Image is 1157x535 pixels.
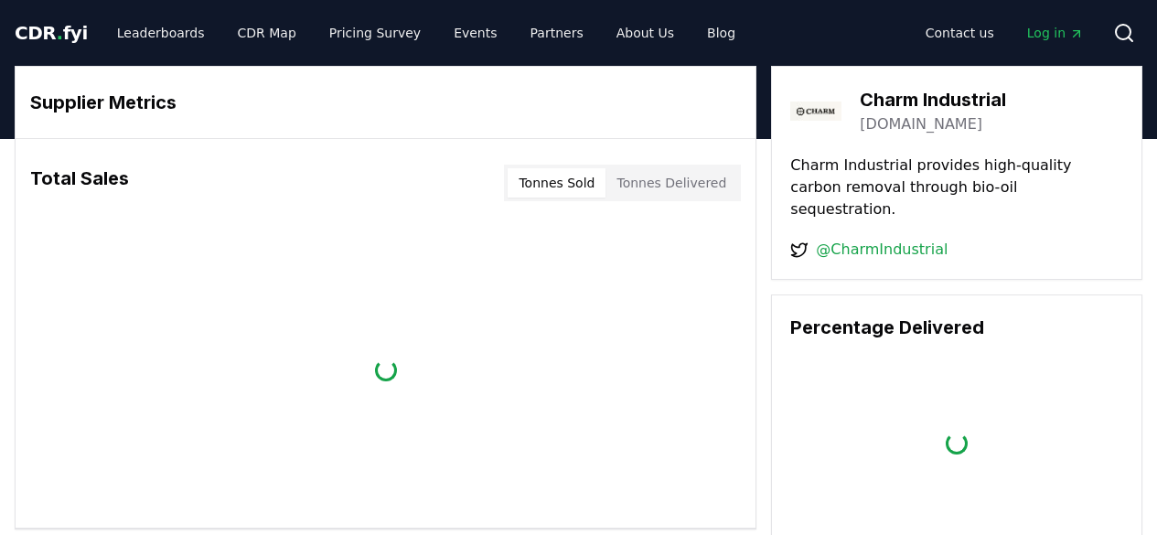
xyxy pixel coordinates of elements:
[57,22,63,44] span: .
[1027,24,1084,42] span: Log in
[315,16,435,49] a: Pricing Survey
[911,16,1098,49] nav: Main
[816,239,948,261] a: @CharmIndustrial
[508,168,605,198] button: Tonnes Sold
[790,314,1123,341] h3: Percentage Delivered
[102,16,750,49] nav: Main
[1012,16,1098,49] a: Log in
[860,113,982,135] a: [DOMAIN_NAME]
[102,16,220,49] a: Leaderboards
[790,85,841,136] img: Charm Industrial-logo
[790,155,1123,220] p: Charm Industrial provides high-quality carbon removal through bio-oil sequestration.
[15,20,88,46] a: CDR.fyi
[602,16,689,49] a: About Us
[692,16,750,49] a: Blog
[15,22,88,44] span: CDR fyi
[860,86,1006,113] h3: Charm Industrial
[30,165,129,201] h3: Total Sales
[439,16,511,49] a: Events
[911,16,1009,49] a: Contact us
[605,168,737,198] button: Tonnes Delivered
[516,16,598,49] a: Partners
[942,429,971,458] div: loading
[223,16,311,49] a: CDR Map
[371,356,401,385] div: loading
[30,89,741,116] h3: Supplier Metrics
